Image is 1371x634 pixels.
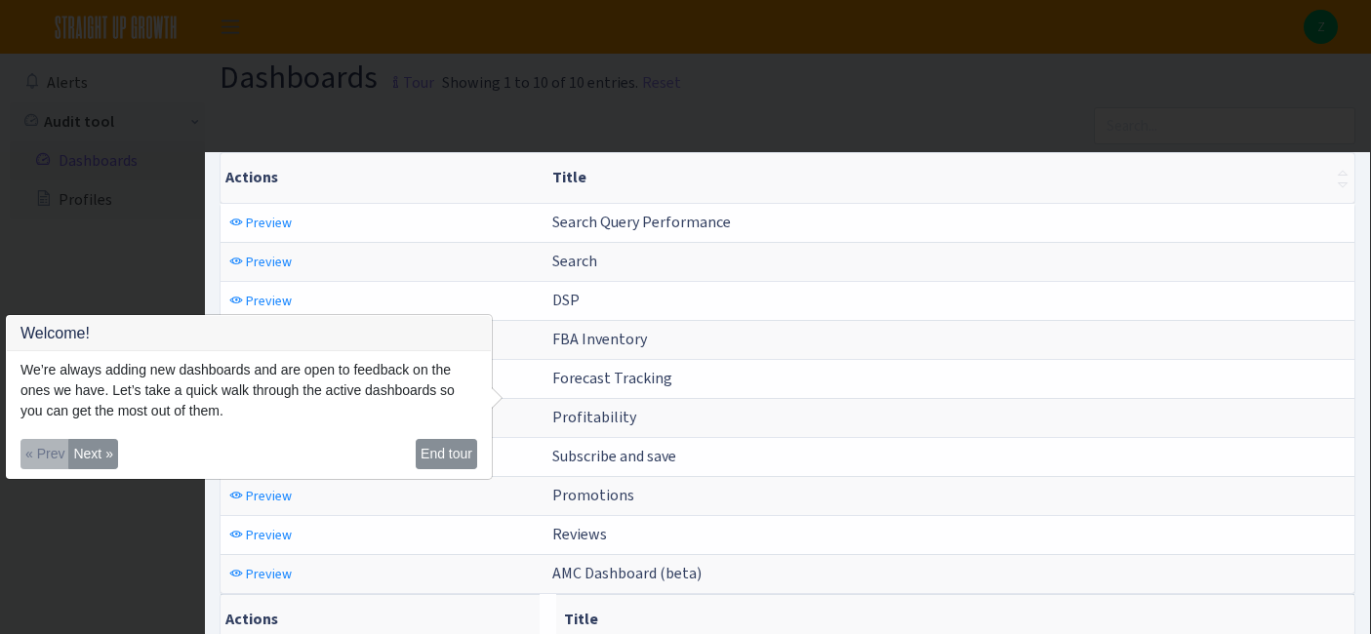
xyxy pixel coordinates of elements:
span: Forecast Tracking [552,368,672,388]
a: Preview [224,286,297,316]
span: AMC Dashboard (beta) [552,563,702,583]
a: Preview [224,247,297,277]
span: DSP [552,290,580,310]
span: Preview [246,487,292,505]
span: Preview [246,292,292,310]
span: Promotions [552,485,634,505]
span: Preview [246,526,292,544]
span: Preview [246,565,292,583]
span: Profitability [552,407,636,427]
span: Reviews [552,524,607,544]
th: Actions [221,153,544,203]
button: « Prev [20,439,69,469]
span: Search [552,251,597,271]
span: Subscribe and save [552,446,676,466]
span: Preview [246,253,292,271]
a: Preview [224,559,297,589]
a: Preview [224,481,297,511]
th: Title : activate to sort column ascending [544,153,1354,203]
button: End tour [416,439,477,469]
a: Preview [224,208,297,238]
h3: Welcome! [7,316,491,351]
a: Preview [224,520,297,550]
span: Search Query Performance [552,212,731,232]
button: Next » [68,439,117,469]
span: FBA Inventory [552,329,647,349]
span: Preview [246,214,292,232]
div: We’re always adding new dashboards and are open to feedback on the ones we have. Let’s take a qui... [7,351,491,430]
